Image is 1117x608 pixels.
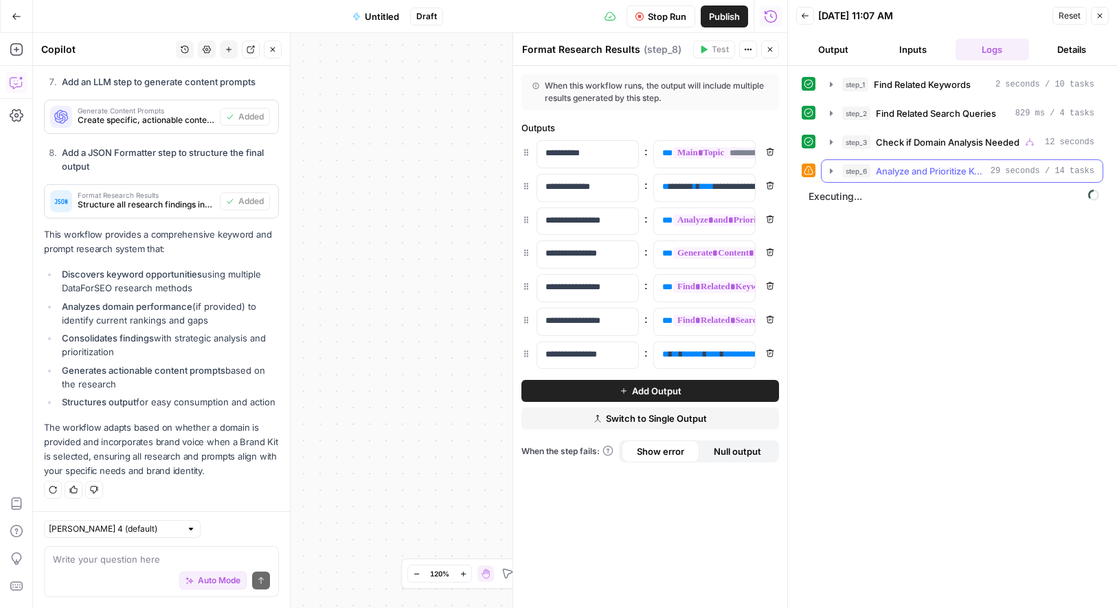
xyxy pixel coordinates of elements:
[699,440,777,462] button: Null output
[198,574,240,587] span: Auto Mode
[416,10,437,23] span: Draft
[532,80,768,104] div: When this workflow runs, the output will include multiple results generated by this step.
[58,363,279,391] li: based on the research
[62,365,225,376] strong: Generates actionable content prompts
[822,102,1103,124] button: 829 ms / 4 tasks
[995,78,1094,91] span: 2 seconds / 10 tasks
[62,76,256,87] strong: Add an LLM step to generate content prompts
[58,267,279,295] li: using multiple DataForSEO research methods
[522,43,640,56] textarea: Format Research Results
[644,243,648,260] span: :
[220,108,270,126] button: Added
[693,41,735,58] button: Test
[1059,10,1081,22] span: Reset
[876,38,950,60] button: Inputs
[62,333,154,344] strong: Consolidates findings
[648,10,686,23] span: Stop Run
[430,568,449,579] span: 120%
[876,164,985,178] span: Analyze and Prioritize Keywords
[365,10,399,23] span: Untitled
[1052,7,1087,25] button: Reset
[637,444,684,458] span: Show error
[714,444,761,458] span: Null output
[62,301,192,312] strong: Analyzes domain performance
[874,78,971,91] span: Find Related Keywords
[44,420,279,479] p: The workflow adapts based on whether a domain is provided and incorporates brand voice when a Bra...
[58,300,279,327] li: (if provided) to identify current rankings and gaps
[796,38,870,60] button: Output
[632,384,681,398] span: Add Output
[62,396,136,407] strong: Structures output
[644,43,681,56] span: ( step_8 )
[521,121,779,135] div: Outputs
[179,572,247,589] button: Auto Mode
[78,192,214,199] span: Format Research Results
[1045,136,1094,148] span: 12 seconds
[41,43,172,56] div: Copilot
[62,147,264,172] strong: Add a JSON Formatter step to structure the final output
[644,177,648,193] span: :
[956,38,1030,60] button: Logs
[991,165,1094,177] span: 29 seconds / 14 tasks
[627,5,695,27] button: Stop Run
[822,131,1103,153] button: 12 seconds
[644,311,648,327] span: :
[804,185,1103,207] span: Executing...
[238,111,264,123] span: Added
[521,380,779,402] button: Add Output
[78,107,214,114] span: Generate Content Prompts
[842,78,868,91] span: step_1
[709,10,740,23] span: Publish
[876,106,996,120] span: Find Related Search Queries
[644,210,648,227] span: :
[644,143,648,159] span: :
[521,445,613,458] a: When the step fails:
[238,195,264,207] span: Added
[606,412,707,425] span: Switch to Single Output
[1035,38,1109,60] button: Details
[44,227,279,256] p: This workflow provides a comprehensive keyword and prompt research system that:
[1015,107,1094,120] span: 829 ms / 4 tasks
[220,192,270,210] button: Added
[822,160,1103,182] button: 29 seconds / 14 tasks
[842,135,870,149] span: step_3
[644,277,648,293] span: :
[58,395,279,409] li: for easy consumption and action
[49,522,181,536] input: Claude Sonnet 4 (default)
[822,74,1103,95] button: 2 seconds / 10 tasks
[78,199,214,211] span: Structure all research findings into an organized, actionable format
[701,5,748,27] button: Publish
[521,407,779,429] button: Switch to Single Output
[876,135,1019,149] span: Check if Domain Analysis Needed
[344,5,407,27] button: Untitled
[644,344,648,361] span: :
[78,114,214,126] span: Create specific, actionable content prompts based on keyword research
[58,331,279,359] li: with strategic analysis and prioritization
[842,164,870,178] span: step_6
[62,269,202,280] strong: Discovers keyword opportunities
[712,43,729,56] span: Test
[842,106,870,120] span: step_2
